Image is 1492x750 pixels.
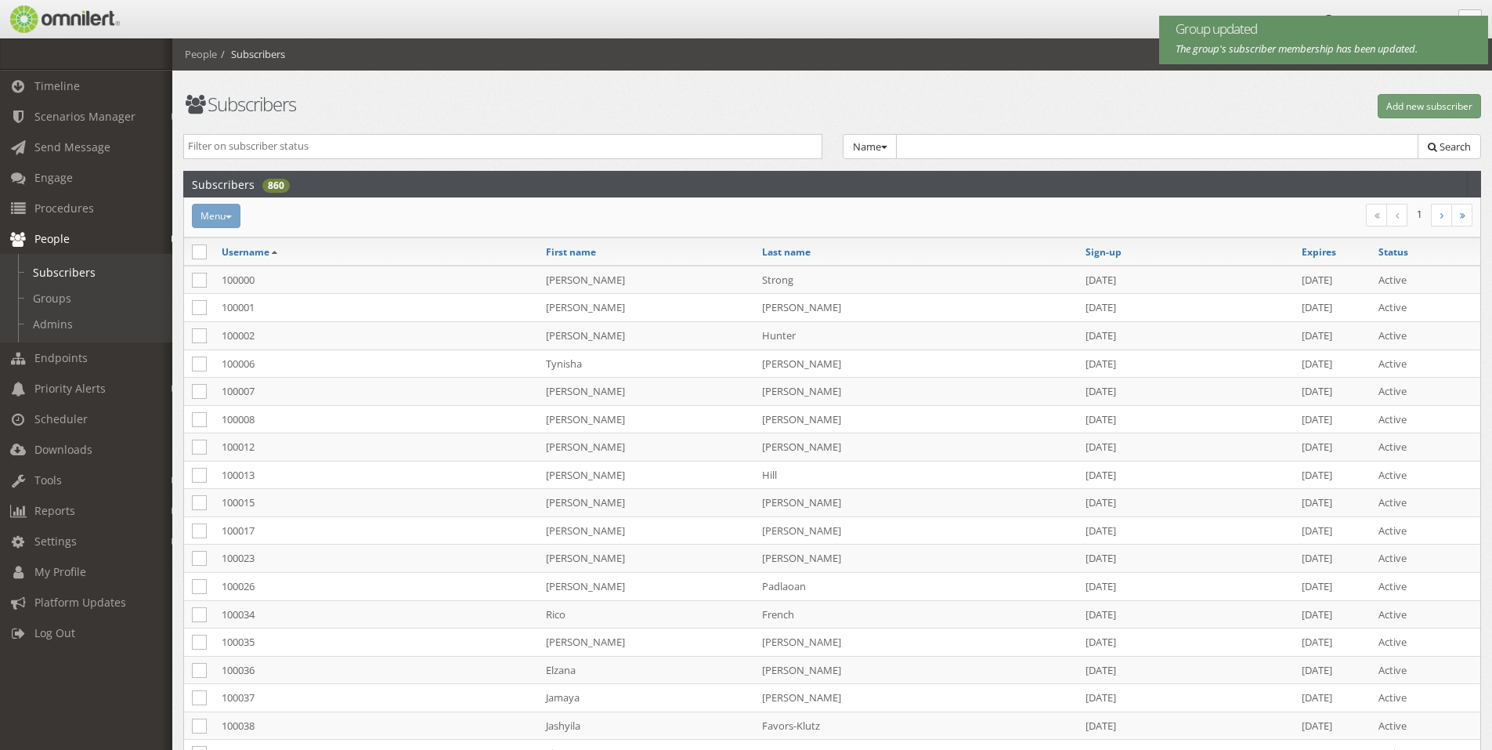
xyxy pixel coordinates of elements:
[754,545,1078,573] td: [PERSON_NAME]
[1371,266,1480,294] td: Active
[1294,573,1371,601] td: [DATE]
[1371,600,1480,629] td: Active
[214,545,538,573] td: 100023
[754,321,1078,350] td: Hunter
[538,573,754,601] td: [PERSON_NAME]
[1371,294,1480,322] td: Active
[1294,266,1371,294] td: [DATE]
[754,684,1078,712] td: [PERSON_NAME]
[754,489,1078,517] td: [PERSON_NAME]
[34,139,110,154] span: Send Message
[34,411,88,426] span: Scheduler
[1294,489,1371,517] td: [DATE]
[1078,545,1294,573] td: [DATE]
[1294,629,1371,657] td: [DATE]
[1294,516,1371,545] td: [DATE]
[1294,461,1371,489] td: [DATE]
[34,381,106,396] span: Priority Alerts
[1078,712,1294,740] td: [DATE]
[34,595,126,610] span: Platform Updates
[1451,204,1472,226] a: Last
[1078,294,1294,322] td: [DATE]
[188,139,818,154] input: Filter on subscriber status
[754,350,1078,378] td: [PERSON_NAME]
[35,11,67,25] span: Help
[34,564,86,579] span: My Profile
[214,378,538,406] td: 100007
[754,461,1078,489] td: Hill
[538,684,754,712] td: Jamaya
[1371,321,1480,350] td: Active
[1371,545,1480,573] td: Active
[34,170,73,185] span: Engage
[538,461,754,489] td: [PERSON_NAME]
[1294,433,1371,462] td: [DATE]
[546,245,596,259] a: First name
[214,573,538,601] td: 100026
[1371,378,1480,406] td: Active
[192,172,255,197] h2: Subscribers
[214,266,538,294] td: 100000
[8,5,120,33] img: Omnilert
[183,94,822,114] h1: Subscribers
[214,712,538,740] td: 100038
[1371,350,1480,378] td: Active
[214,433,538,462] td: 100012
[1086,245,1122,259] a: Sign-up
[1371,656,1480,684] td: Active
[34,109,135,124] span: Scenarios Manager
[1294,350,1371,378] td: [DATE]
[754,656,1078,684] td: [PERSON_NAME]
[1371,461,1480,489] td: Active
[1078,573,1294,601] td: [DATE]
[214,321,538,350] td: 100002
[754,629,1078,657] td: [PERSON_NAME]
[262,179,290,193] div: 860
[1371,489,1480,517] td: Active
[1176,42,1418,56] em: The group's subscriber membership has been updated.
[185,47,217,62] li: People
[217,47,285,62] li: Subscribers
[1078,461,1294,489] td: [DATE]
[1338,14,1417,28] span: [PERSON_NAME]
[762,245,811,259] a: Last name
[34,625,75,640] span: Log Out
[754,294,1078,322] td: [PERSON_NAME]
[1407,204,1432,225] li: 1
[538,629,754,657] td: [PERSON_NAME]
[1378,94,1481,118] button: Add new subscriber
[538,516,754,545] td: [PERSON_NAME]
[754,405,1078,433] td: [PERSON_NAME]
[214,600,538,629] td: 100034
[1371,712,1480,740] td: Active
[214,461,538,489] td: 100013
[754,266,1078,294] td: Strong
[1078,629,1294,657] td: [DATE]
[1371,516,1480,545] td: Active
[1294,321,1371,350] td: [DATE]
[1078,516,1294,545] td: [DATE]
[34,201,94,216] span: Procedures
[1078,489,1294,517] td: [DATE]
[222,245,269,259] a: Username
[538,266,754,294] td: [PERSON_NAME]
[1302,245,1336,259] a: Expires
[214,656,538,684] td: 100036
[1366,204,1387,226] a: First
[1294,656,1371,684] td: [DATE]
[1458,9,1482,33] a: Collapse Menu
[1294,378,1371,406] td: [DATE]
[1294,712,1371,740] td: [DATE]
[214,294,538,322] td: 100001
[538,378,754,406] td: [PERSON_NAME]
[538,433,754,462] td: [PERSON_NAME]
[538,405,754,433] td: [PERSON_NAME]
[1294,600,1371,629] td: [DATE]
[1294,294,1371,322] td: [DATE]
[1371,405,1480,433] td: Active
[1078,684,1294,712] td: [DATE]
[754,600,1078,629] td: French
[754,516,1078,545] td: [PERSON_NAME]
[34,78,80,93] span: Timeline
[1371,684,1480,712] td: Active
